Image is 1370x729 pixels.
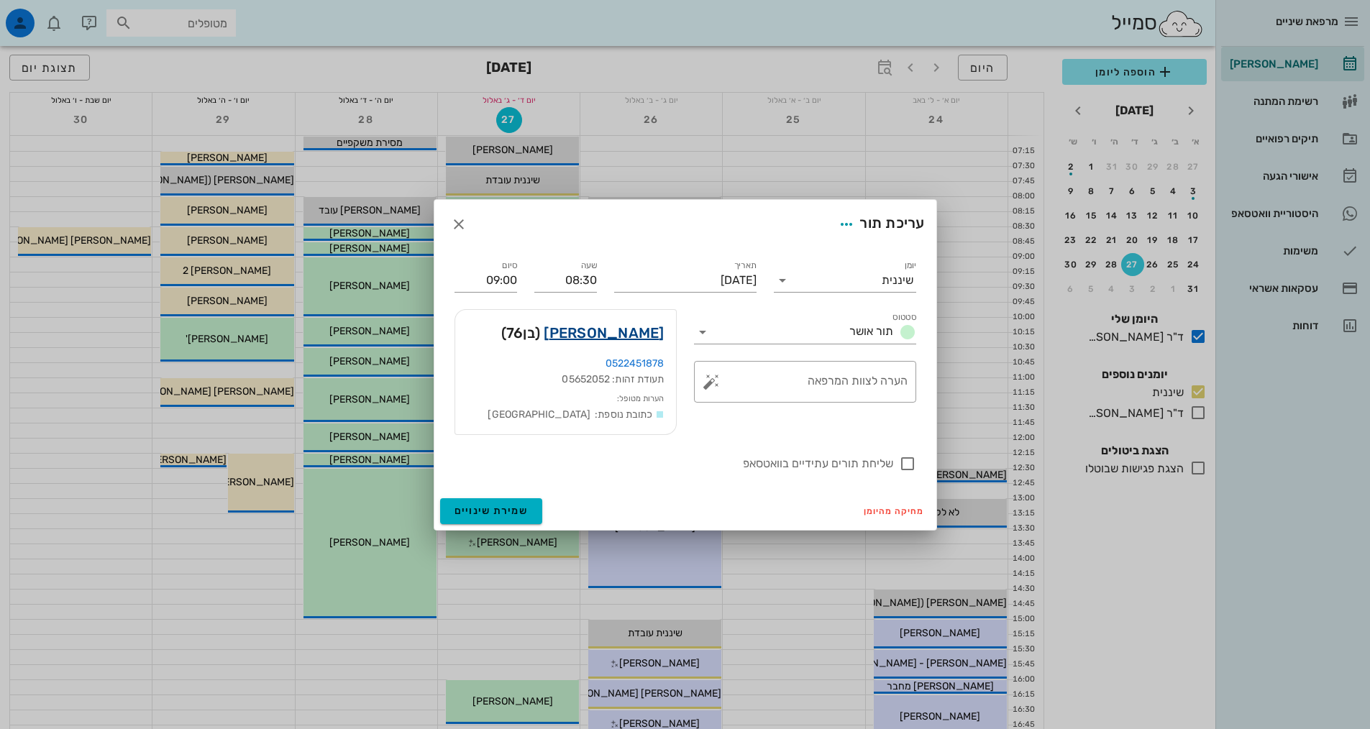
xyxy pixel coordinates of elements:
div: סטטוסתור אושר [694,321,916,344]
div: תעודת זהות: 05652052 [467,372,665,388]
a: 0522451878 [606,357,665,370]
label: שעה [580,260,597,271]
a: [PERSON_NAME] [544,321,664,344]
label: סטטוס [892,312,916,323]
label: תאריך [734,260,757,271]
span: (בן ) [501,321,541,344]
div: יומןשיננית [774,269,916,292]
button: מחיקה מהיומן [858,501,931,521]
span: 76 [506,324,524,341]
label: שליחת תורים עתידיים בוואטסאפ [455,457,893,471]
div: עריכת תור [834,211,924,237]
div: שיננית [882,274,913,287]
small: הערות מטופל: [617,394,664,403]
span: מחיקה מהיומן [864,506,925,516]
button: שמירת שינויים [440,498,543,524]
span: תור אושר [849,324,893,338]
span: שמירת שינויים [455,505,529,517]
label: יומן [904,260,916,271]
label: סיום [502,260,517,271]
span: כתובת נוספת: [GEOGRAPHIC_DATA] [488,408,652,421]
